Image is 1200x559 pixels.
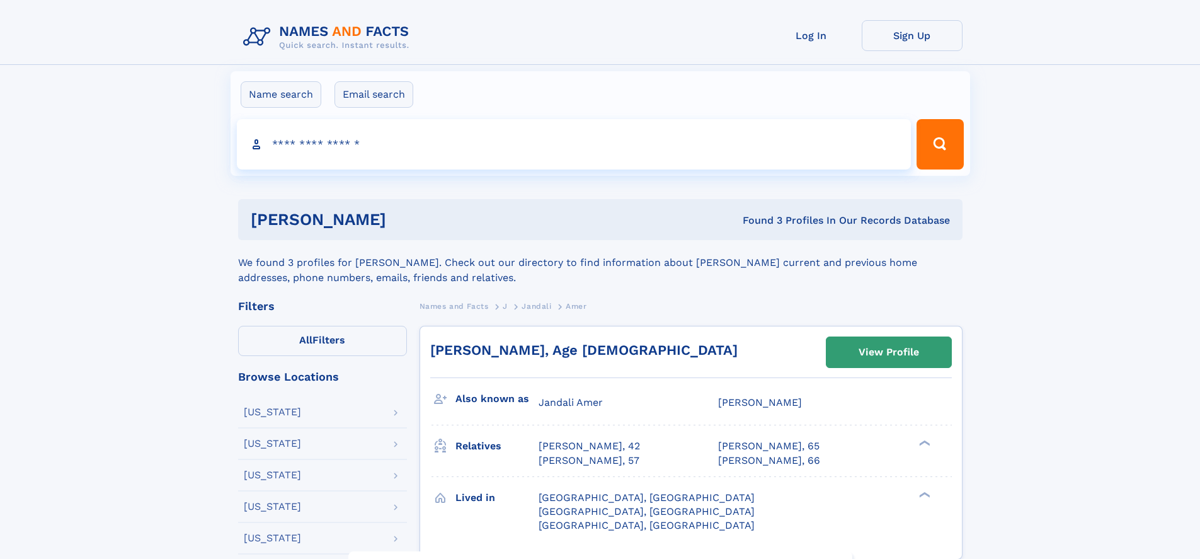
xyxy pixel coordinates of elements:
[334,81,413,108] label: Email search
[238,326,407,356] label: Filters
[718,454,820,468] a: [PERSON_NAME], 66
[916,439,931,447] div: ❯
[826,337,951,367] a: View Profile
[917,119,963,170] button: Search Button
[238,240,963,285] div: We found 3 profiles for [PERSON_NAME]. Check out our directory to find information about [PERSON_...
[238,371,407,383] div: Browse Locations
[539,519,755,531] span: [GEOGRAPHIC_DATA], [GEOGRAPHIC_DATA]
[299,334,312,346] span: All
[238,301,407,312] div: Filters
[241,81,321,108] label: Name search
[862,20,963,51] a: Sign Up
[718,439,820,453] a: [PERSON_NAME], 65
[244,533,301,543] div: [US_STATE]
[244,470,301,480] div: [US_STATE]
[244,502,301,512] div: [US_STATE]
[455,487,539,509] h3: Lived in
[539,396,603,408] span: Jandali Amer
[522,302,551,311] span: Jandali
[916,490,931,498] div: ❯
[430,342,738,358] a: [PERSON_NAME], Age [DEMOGRAPHIC_DATA]
[455,435,539,457] h3: Relatives
[539,492,755,504] span: [GEOGRAPHIC_DATA], [GEOGRAPHIC_DATA]
[503,298,508,314] a: J
[503,302,508,311] span: J
[566,302,586,311] span: Amer
[244,439,301,449] div: [US_STATE]
[539,505,755,517] span: [GEOGRAPHIC_DATA], [GEOGRAPHIC_DATA]
[420,298,489,314] a: Names and Facts
[761,20,862,51] a: Log In
[237,119,911,170] input: search input
[539,454,639,468] a: [PERSON_NAME], 57
[564,214,950,228] div: Found 3 Profiles In Our Records Database
[455,388,539,410] h3: Also known as
[539,439,640,453] a: [PERSON_NAME], 42
[251,212,564,228] h1: [PERSON_NAME]
[718,396,802,408] span: [PERSON_NAME]
[522,298,551,314] a: Jandali
[244,407,301,417] div: [US_STATE]
[859,338,919,367] div: View Profile
[238,20,420,54] img: Logo Names and Facts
